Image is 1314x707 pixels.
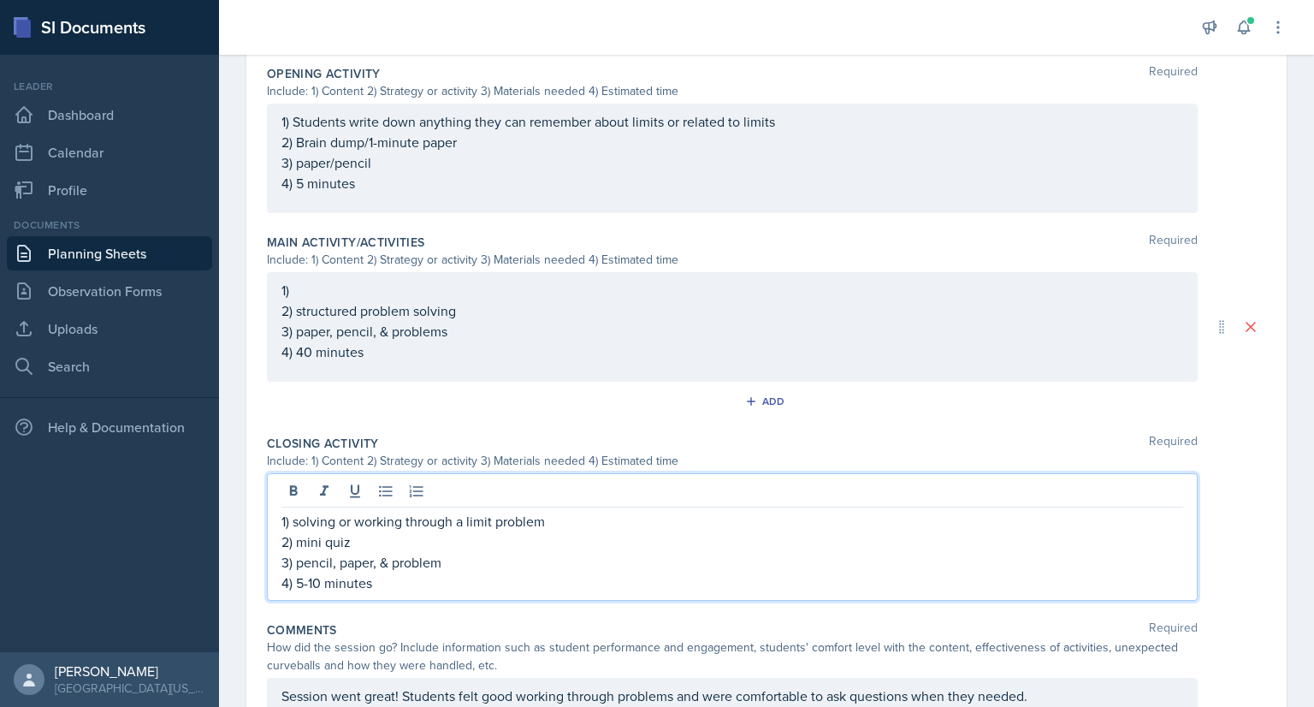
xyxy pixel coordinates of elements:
[281,111,1183,132] p: 1) Students write down anything they can remember about limits or related to limits
[7,135,212,169] a: Calendar
[281,342,1183,362] p: 4) 40 minutes
[267,435,379,452] label: Closing Activity
[281,280,1183,300] p: 1)
[281,552,1183,573] p: 3) pencil, paper, & problem
[55,680,205,697] div: [GEOGRAPHIC_DATA][US_STATE] in [GEOGRAPHIC_DATA]
[281,321,1183,342] p: 3) paper, pencil, & problems
[281,152,1183,173] p: 3) paper/pencil
[7,173,212,207] a: Profile
[281,532,1183,552] p: 2) mini quiz
[267,251,1198,269] div: Include: 1) Content 2) Strategy or activity 3) Materials needed 4) Estimated time
[7,79,212,94] div: Leader
[267,452,1198,470] div: Include: 1) Content 2) Strategy or activity 3) Materials needed 4) Estimated time
[1149,234,1198,251] span: Required
[55,662,205,680] div: [PERSON_NAME]
[7,98,212,132] a: Dashboard
[281,511,1183,532] p: 1) solving or working through a limit problem
[749,395,785,408] div: Add
[267,82,1198,100] div: Include: 1) Content 2) Strategy or activity 3) Materials needed 4) Estimated time
[281,300,1183,321] p: 2) structured problem solving
[7,312,212,346] a: Uploads
[281,686,1183,706] p: Session went great! Students felt good working through problems and were comfortable to ask quest...
[267,65,381,82] label: Opening Activity
[1149,435,1198,452] span: Required
[739,389,795,414] button: Add
[7,274,212,308] a: Observation Forms
[281,173,1183,193] p: 4) 5 minutes
[1149,621,1198,639] span: Required
[267,234,424,251] label: Main Activity/Activities
[7,349,212,383] a: Search
[267,639,1198,674] div: How did the session go? Include information such as student performance and engagement, students'...
[281,573,1183,593] p: 4) 5-10 minutes
[7,236,212,270] a: Planning Sheets
[7,217,212,233] div: Documents
[267,621,337,639] label: Comments
[281,132,1183,152] p: 2) Brain dump/1-minute paper
[1149,65,1198,82] span: Required
[7,410,212,444] div: Help & Documentation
